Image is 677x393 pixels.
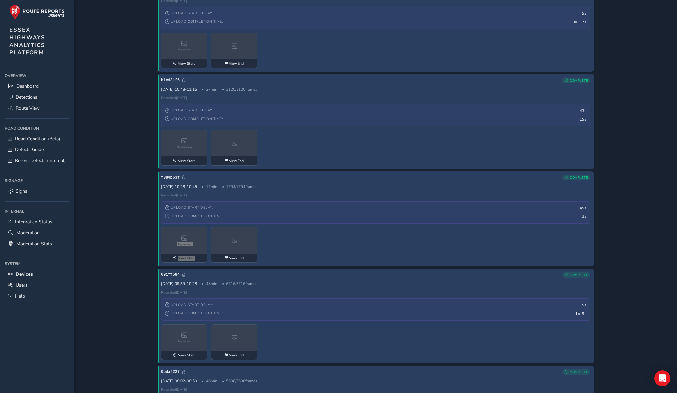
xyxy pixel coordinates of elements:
[161,184,197,189] span: [DATE] 10:28 - 10:45
[5,269,69,280] a: Devices
[5,280,69,291] a: Users
[229,256,244,261] span: View End
[165,205,213,210] span: Upload Start Delay:
[582,11,586,16] span: 5s
[161,227,207,263] a: No previewView Start
[178,256,195,261] span: View Start
[5,259,69,269] div: System
[161,95,187,100] span: Recorded [DATE]
[229,353,244,358] span: View End
[16,94,37,100] span: Detections
[5,227,69,238] a: Moderation
[5,144,69,155] a: Defects Guide
[211,324,257,360] a: View End
[5,176,69,186] div: Signage
[5,92,69,103] a: Detections
[222,281,258,286] span: 6716 / 6716 frames
[16,105,40,111] span: Route View
[161,290,187,295] span: Recorded [DATE]
[9,5,65,20] img: rr logo
[211,33,257,68] a: View End
[5,71,69,81] div: Overview
[15,219,52,225] span: Integration Status
[229,61,244,66] span: View End
[573,20,586,24] span: 1m 17s
[165,116,223,121] span: Upload Completion Time:
[202,378,217,384] span: 48 min
[15,293,25,299] span: Help
[165,19,223,24] span: Upload Completion Time:
[222,184,258,189] span: 1794 / 1794 frames
[161,175,186,180] span: Click to copy journey ID
[177,145,192,149] span: No preview
[5,291,69,302] a: Help
[16,230,40,236] span: Moderation
[15,147,44,153] span: Defects Guide
[222,87,258,92] span: 3120 / 3120 frames
[161,281,197,286] span: [DATE] 09:39 - 10:28
[5,206,69,216] div: Internal
[5,186,69,197] a: Signs
[570,370,588,374] span: COMPLETE
[161,272,186,277] span: Click to copy journey ID
[202,87,217,92] span: 27 min
[177,339,192,343] span: No preview
[16,83,39,89] span: Dashboard
[178,158,195,163] span: View Start
[16,188,27,194] span: Signs
[222,378,258,384] span: 5636 / 5636 frames
[161,370,186,374] span: Click to copy journey ID
[570,78,588,83] span: COMPLETE
[177,48,192,51] span: No preview
[211,130,257,165] a: View End
[161,78,186,83] span: Click to copy journey ID
[582,303,586,307] span: 5s
[575,312,587,316] span: 1m 5s
[161,387,187,392] span: Recorded [DATE]
[5,103,69,114] a: Route View
[570,273,588,277] span: COMPLETE
[9,26,45,56] span: ESSEX HIGHWAYS ANALYTICS PLATFORM
[16,271,33,277] span: Devices
[161,193,187,198] span: Recorded [DATE]
[15,136,60,142] span: Road Condition (Beta)
[5,216,69,227] a: Integration Status
[165,214,223,219] span: Upload Completion Time:
[211,227,257,263] a: View End
[165,11,213,16] span: Upload Start Delay:
[178,353,195,358] span: View Start
[202,184,217,189] span: 17 min
[165,108,213,113] span: Upload Start Delay:
[5,133,69,144] a: Road Condition (Beta)
[161,33,207,68] a: No previewView Start
[5,81,69,92] a: Dashboard
[5,238,69,249] a: Moderation Stats
[5,155,69,166] a: Recent Defects (Internal)
[578,117,587,122] span: -15s
[165,311,223,316] span: Upload Completion Time:
[580,214,586,219] span: -3s
[16,282,28,288] span: Users
[570,175,588,180] span: COMPLETE
[16,241,52,247] span: Moderation Stats
[161,324,207,360] a: No previewView Start
[580,206,586,210] span: 45s
[161,87,197,92] span: [DATE] 10:48 - 11:15
[229,158,244,163] span: View End
[161,130,207,165] a: No previewView Start
[177,242,192,246] span: No preview
[15,157,66,164] span: Recent Defects (Internal)
[202,281,217,286] span: 48 min
[178,61,195,66] span: View Start
[654,370,670,386] div: Open Intercom Messenger
[161,378,197,384] span: [DATE] 08:02 - 08:50
[5,123,69,133] div: Road Condition
[578,109,587,113] span: -43s
[165,302,213,307] span: Upload Start Delay:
